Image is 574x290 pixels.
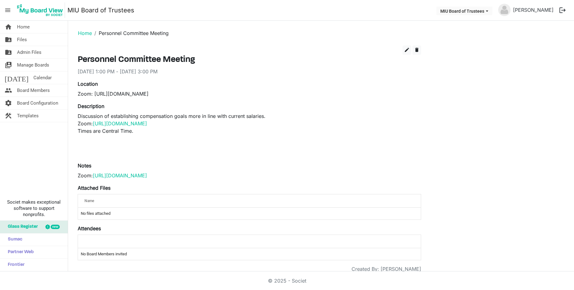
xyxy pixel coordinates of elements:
[78,225,101,232] label: Attendees
[3,199,65,218] span: Societ makes exceptional software to support nonprofits.
[78,90,421,97] div: Zoom: [URL][DOMAIN_NAME]
[78,102,104,110] label: Description
[268,278,306,284] a: © 2025 - Societ
[404,47,410,53] span: edit
[17,21,30,33] span: Home
[93,172,147,179] a: [URL][DOMAIN_NAME]
[78,80,98,88] label: Location
[67,4,134,16] a: MIU Board of Trustees
[5,46,12,58] span: folder_shared
[556,4,569,17] button: logout
[5,21,12,33] span: home
[78,55,421,65] h3: Personnel Committee Meeting
[5,59,12,71] span: switch_account
[78,248,421,260] td: No Board Members invited
[84,199,94,203] span: Name
[33,71,52,84] span: Calendar
[78,162,91,169] label: Notes
[436,6,492,15] button: MIU Board of Trustees dropdownbutton
[78,184,110,192] label: Attached Files
[5,71,28,84] span: [DATE]
[5,246,34,258] span: Partner Web
[17,46,41,58] span: Admin Files
[17,84,50,97] span: Board Members
[17,97,58,109] span: Board Configuration
[15,2,65,18] img: My Board View Logo
[5,84,12,97] span: people
[2,4,14,16] span: menu
[78,30,92,36] a: Home
[17,110,39,122] span: Templates
[403,45,411,55] button: edit
[5,110,12,122] span: construction
[5,259,24,271] span: Frontier
[92,29,169,37] li: Personnel Committee Meeting
[93,120,147,127] a: [URL][DOMAIN_NAME]
[414,47,420,53] span: delete
[5,33,12,46] span: folder_shared
[78,172,149,179] span: Zoom:
[15,2,67,18] a: My Board View Logo
[17,59,49,71] span: Manage Boards
[5,97,12,109] span: settings
[78,112,421,157] p: Discussion of establishing compensation goals more in line with current salaries.
[352,265,421,273] div: Created By: [PERSON_NAME]
[5,221,38,233] span: Glass Register
[51,225,60,229] div: new
[78,208,421,219] td: No files attached
[78,68,421,75] div: [DATE] 1:00 PM - [DATE] 3:00 PM
[78,120,149,134] span: Zoom: Times are Central Time.
[412,45,421,55] button: delete
[511,4,556,16] a: [PERSON_NAME]
[498,4,511,16] img: no-profile-picture.svg
[5,233,22,246] span: Sumac
[17,33,27,46] span: Files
